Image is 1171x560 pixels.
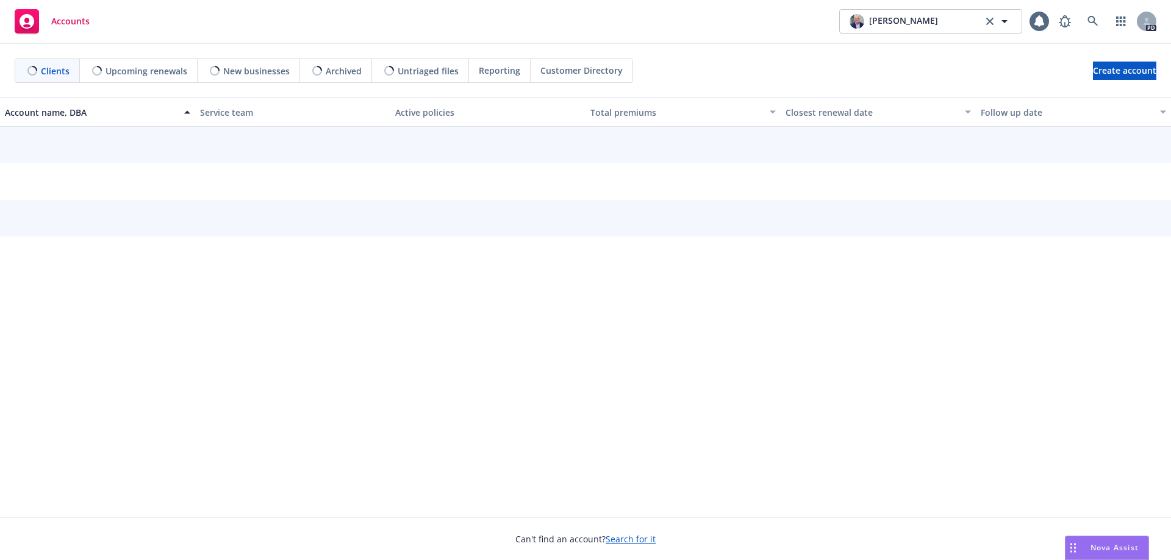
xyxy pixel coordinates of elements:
[398,65,459,77] span: Untriaged files
[195,97,390,127] button: Service team
[106,65,187,77] span: Upcoming renewals
[1093,59,1156,82] span: Create account
[395,106,581,119] div: Active policies
[540,64,623,77] span: Customer Directory
[1053,9,1077,34] a: Report a Bug
[839,9,1022,34] button: photo[PERSON_NAME]clear selection
[850,14,864,29] img: photo
[1081,9,1105,34] a: Search
[585,97,781,127] button: Total premiums
[869,14,938,29] span: [PERSON_NAME]
[200,106,385,119] div: Service team
[606,533,656,545] a: Search for it
[5,106,177,119] div: Account name, DBA
[390,97,585,127] button: Active policies
[1065,536,1149,560] button: Nova Assist
[51,16,90,26] span: Accounts
[326,65,362,77] span: Archived
[1109,9,1133,34] a: Switch app
[223,65,290,77] span: New businesses
[981,106,1153,119] div: Follow up date
[976,97,1171,127] button: Follow up date
[786,106,958,119] div: Closest renewal date
[41,65,70,77] span: Clients
[590,106,762,119] div: Total premiums
[515,533,656,545] span: Can't find an account?
[983,14,997,29] a: clear selection
[1065,536,1081,559] div: Drag to move
[479,64,520,77] span: Reporting
[1090,542,1139,553] span: Nova Assist
[781,97,976,127] button: Closest renewal date
[1093,62,1156,80] a: Create account
[10,4,95,38] a: Accounts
